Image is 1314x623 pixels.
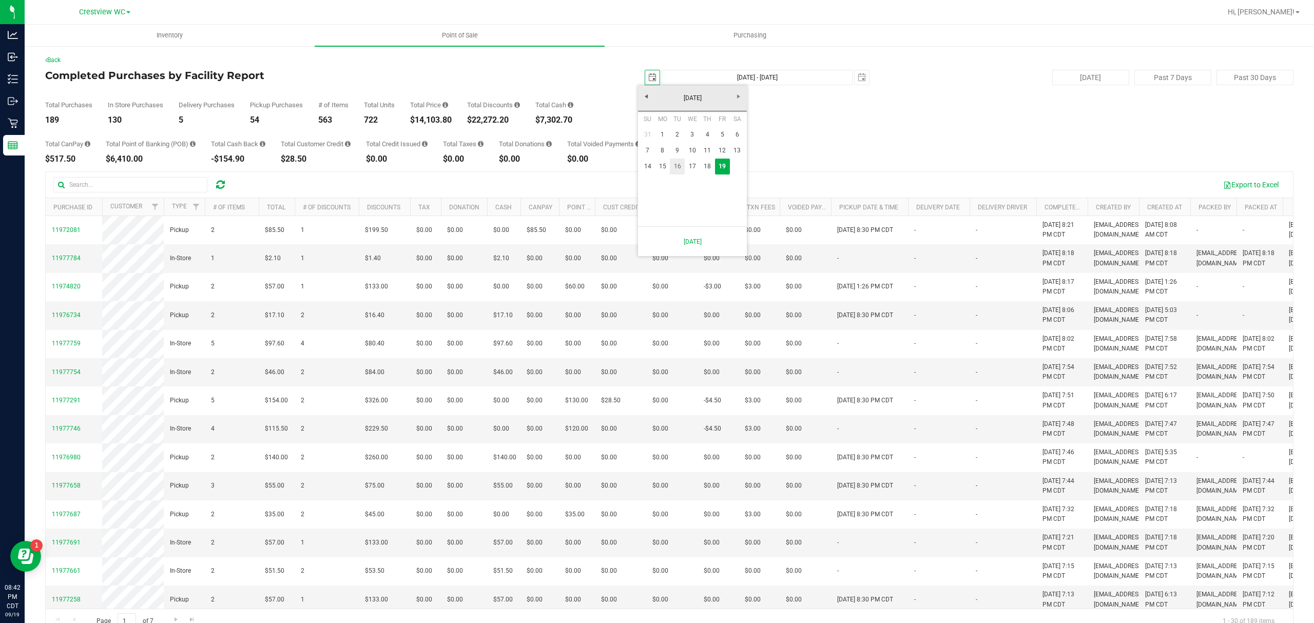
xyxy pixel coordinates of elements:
button: Export to Excel [1216,176,1285,193]
span: $46.00 [265,367,284,377]
span: $0.00 [447,339,463,348]
span: [DATE] 8:02 PM CDT [1042,334,1081,354]
a: Type [172,203,187,210]
a: Total [267,204,285,211]
span: 11974820 [52,283,81,290]
a: 7 [640,143,655,159]
span: - [1243,225,1244,235]
div: Total Units [364,102,395,108]
span: 2 [301,396,304,405]
div: 189 [45,116,92,124]
span: $0.00 [447,396,463,405]
span: [EMAIL_ADDRESS][DOMAIN_NAME] [1196,391,1246,410]
span: $0.00 [527,254,543,263]
div: 563 [318,116,349,124]
span: $0.00 [786,339,802,348]
span: - [1243,310,1244,320]
div: Total Point of Banking (POB) [106,141,196,147]
input: Search... [53,177,207,192]
a: Txn Fees [747,204,775,211]
span: - [914,339,916,348]
span: [EMAIL_ADDRESS][DOMAIN_NAME] [1094,277,1144,297]
span: [DATE] 8:18 PM CDT [1042,248,1081,268]
span: $0.00 [565,310,581,320]
span: 4 [301,339,304,348]
span: $46.00 [493,367,513,377]
a: 1 [655,127,670,143]
i: Sum of the total prices of all purchases in the date range. [442,102,448,108]
span: Inventory [143,31,197,40]
span: 2 [211,310,215,320]
span: $0.00 [493,396,509,405]
span: $130.00 [565,396,588,405]
span: $0.00 [745,254,761,263]
span: $0.00 [786,396,802,405]
span: [DATE] 1:26 PM CDT [837,282,893,291]
span: $3.00 [745,282,761,291]
a: 6 [730,127,745,143]
span: 2 [211,225,215,235]
i: Sum of the discount values applied to the all purchases in the date range. [514,102,520,108]
span: [DATE] 7:50 PM CDT [1243,391,1277,410]
span: 5 [211,339,215,348]
span: 2 [211,282,215,291]
div: Total Taxes [443,141,484,147]
a: Completed At [1045,204,1089,211]
span: [DATE] 7:51 PM CDT [1042,391,1081,410]
span: $0.00 [601,254,617,263]
span: [EMAIL_ADDRESS][DOMAIN_NAME] [1094,362,1144,382]
span: $0.00 [447,282,463,291]
span: - [914,310,916,320]
a: Voided Payment [788,204,839,211]
span: [DATE] 8:18 PM CDT [1145,248,1184,268]
span: - [976,254,977,263]
span: $0.00 [786,282,802,291]
span: 1 [301,225,304,235]
td: Current focused date is Friday, September 19, 2025 [715,159,730,174]
span: $0.00 [745,225,761,235]
th: Friday [715,111,730,127]
span: $0.00 [652,254,668,263]
span: $17.10 [265,310,284,320]
a: 15 [655,159,670,174]
span: [DATE] 7:54 PM CDT [1243,362,1277,382]
span: [EMAIL_ADDRESS][DOMAIN_NAME] [1094,334,1144,354]
div: $22,272.20 [467,116,520,124]
span: [DATE] 6:17 PM CDT [1145,391,1184,410]
span: - [976,282,977,291]
span: 11977746 [52,425,81,432]
a: 9 [670,143,685,159]
div: 130 [108,116,163,124]
span: 2 [211,367,215,377]
a: Filter [188,198,205,216]
span: 11977661 [52,567,81,574]
span: - [914,225,916,235]
i: Sum of all round-up-to-next-dollar total price adjustments for all purchases in the date range. [546,141,552,147]
span: 1 [211,254,215,263]
span: 11977754 [52,368,81,376]
span: [EMAIL_ADDRESS][DOMAIN_NAME] [1094,391,1144,410]
button: Past 30 Days [1216,70,1293,85]
div: Total Donations [499,141,552,147]
span: $0.00 [416,310,432,320]
a: Delivery Date [916,204,960,211]
span: [DATE] 8:02 PM CDT [1243,334,1277,354]
span: $0.00 [565,225,581,235]
a: Packed At [1245,204,1277,211]
a: 4 [700,127,715,143]
a: [DATE] [644,231,741,252]
span: $0.00 [447,367,463,377]
span: [DATE] 8:08 AM CDT [1145,220,1184,240]
span: Point of Sale [428,31,492,40]
span: Purchasing [720,31,780,40]
span: $17.10 [493,310,513,320]
a: Inventory [25,25,315,46]
span: $2.10 [265,254,281,263]
span: - [837,367,839,377]
a: Back [45,56,61,64]
iframe: Resource center unread badge [30,539,43,552]
i: Sum of all account credit issued for all refunds from returned purchases in the date range. [422,141,428,147]
span: $84.00 [365,367,384,377]
span: [DATE] 8:18 PM CDT [1243,248,1277,268]
span: - [976,225,977,235]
